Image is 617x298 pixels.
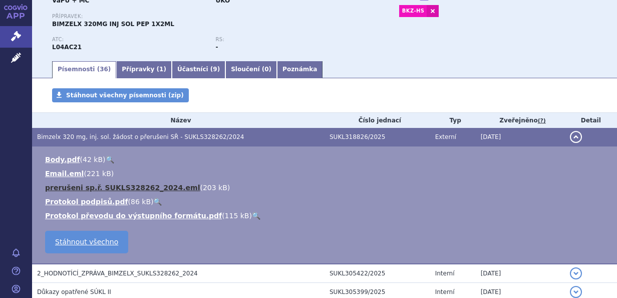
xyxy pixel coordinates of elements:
[264,66,268,73] span: 0
[37,288,111,295] span: Důkazy opatřené SÚKL II
[215,44,218,51] strong: -
[203,184,227,192] span: 203 kB
[399,5,427,17] a: BKZ-HS
[45,183,607,193] li: ( )
[565,113,617,128] th: Detail
[435,270,455,277] span: Interní
[52,21,174,28] span: BIMZELX 320MG INJ SOL PEP 1X2ML
[45,169,607,179] li: ( )
[52,37,205,43] p: ATC:
[325,264,430,283] td: SUKL305422/2025
[153,198,162,206] a: 🔍
[570,131,582,143] button: detail
[213,66,217,73] span: 9
[106,156,114,164] a: 🔍
[45,231,128,253] a: Stáhnout všechno
[32,113,325,128] th: Název
[45,155,607,165] li: ( )
[159,66,163,73] span: 1
[37,270,198,277] span: 2_HODNOTÍCÍ_ZPRÁVA_BIMZELX_SUKLS328262_2024
[45,211,607,221] li: ( )
[45,197,607,207] li: ( )
[37,133,244,140] span: Bimzelx 320 mg, inj. sol. žádost o přerušeni SŘ - SUKLS328262/2024
[131,198,151,206] span: 86 kB
[435,288,455,295] span: Interní
[252,212,260,220] a: 🔍
[325,128,430,146] td: SUKL318826/2025
[66,92,184,99] span: Stáhnout všechny písemnosti (zip)
[570,267,582,279] button: detail
[172,61,225,78] a: Účastníci (9)
[45,170,84,178] a: Email.eml
[116,61,172,78] a: Přípravky (1)
[83,156,103,164] span: 42 kB
[570,286,582,298] button: detail
[100,66,108,73] span: 36
[45,212,222,220] a: Protokol převodu do výstupního formátu.pdf
[277,61,323,78] a: Poznámka
[325,113,430,128] th: Číslo jednací
[45,198,128,206] a: Protokol podpisů.pdf
[476,128,565,146] td: [DATE]
[476,113,565,128] th: Zveřejněno
[52,88,189,102] a: Stáhnout všechny písemnosti (zip)
[215,37,369,43] p: RS:
[225,212,249,220] span: 115 kB
[430,113,476,128] th: Typ
[87,170,111,178] span: 221 kB
[225,61,277,78] a: Sloučení (0)
[52,44,82,51] strong: BIMEKIZUMAB
[52,61,116,78] a: Písemnosti (36)
[45,184,200,192] a: prerušeni sp.ř. SUKLS328262_2024.eml
[476,264,565,283] td: [DATE]
[52,14,379,20] p: Přípravek:
[538,117,546,124] abbr: (?)
[45,156,80,164] a: Body.pdf
[435,133,456,140] span: Externí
